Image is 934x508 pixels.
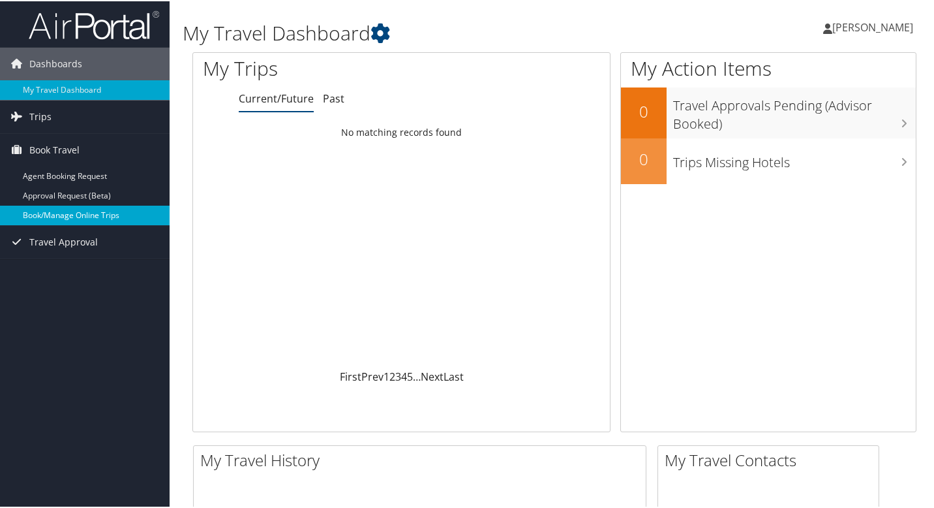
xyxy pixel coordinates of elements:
[395,368,401,383] a: 3
[621,137,916,183] a: 0Trips Missing Hotels
[401,368,407,383] a: 4
[29,133,80,165] span: Book Travel
[444,368,464,383] a: Last
[384,368,389,383] a: 1
[621,54,916,81] h1: My Action Items
[200,448,646,470] h2: My Travel History
[29,225,98,257] span: Travel Approval
[29,46,82,79] span: Dashboards
[621,86,916,136] a: 0Travel Approvals Pending (Advisor Booked)
[665,448,879,470] h2: My Travel Contacts
[183,18,678,46] h1: My Travel Dashboard
[323,90,344,104] a: Past
[361,368,384,383] a: Prev
[673,146,916,170] h3: Trips Missing Hotels
[203,54,427,81] h1: My Trips
[832,19,913,33] span: [PERSON_NAME]
[413,368,421,383] span: …
[340,368,361,383] a: First
[823,7,926,46] a: [PERSON_NAME]
[29,99,52,132] span: Trips
[621,99,667,121] h2: 0
[621,147,667,169] h2: 0
[421,368,444,383] a: Next
[673,89,916,132] h3: Travel Approvals Pending (Advisor Booked)
[389,368,395,383] a: 2
[193,119,610,143] td: No matching records found
[29,8,159,39] img: airportal-logo.png
[239,90,314,104] a: Current/Future
[407,368,413,383] a: 5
